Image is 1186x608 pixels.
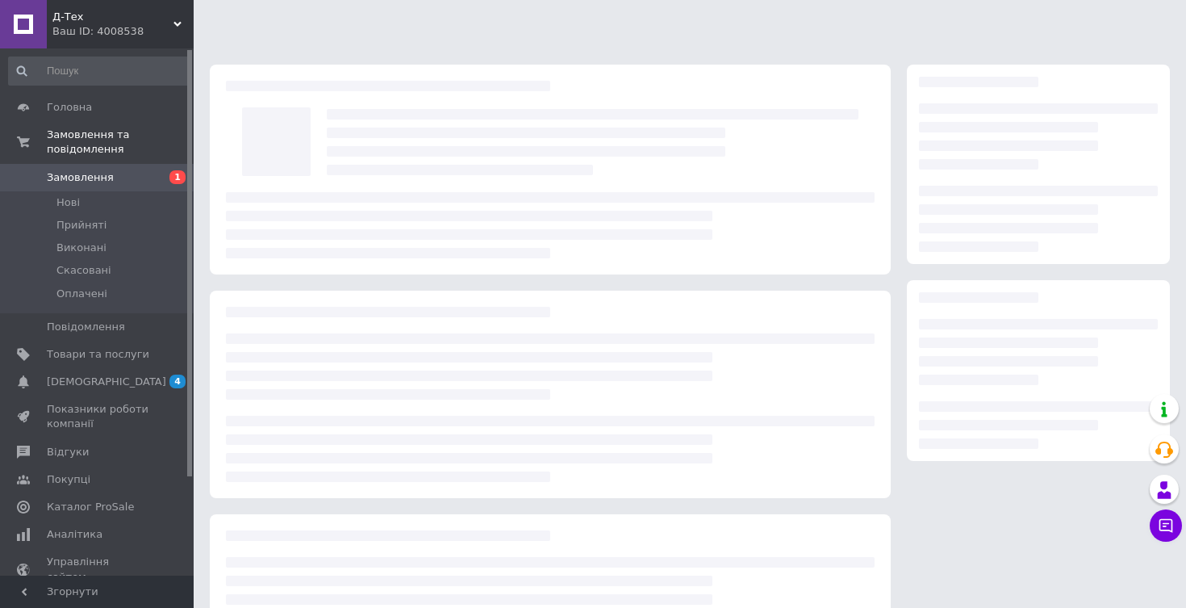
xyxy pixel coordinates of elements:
span: Повідомлення [47,320,125,334]
span: Скасовані [56,263,111,278]
span: 4 [169,375,186,388]
span: Замовлення [47,170,114,185]
span: Оплачені [56,287,107,301]
span: Д-Тех [52,10,173,24]
span: Товари та послуги [47,347,149,362]
span: Аналітика [47,527,102,542]
span: [DEMOGRAPHIC_DATA] [47,375,166,389]
div: Ваш ID: 4008538 [52,24,194,39]
span: Показники роботи компанії [47,402,149,431]
span: Виконані [56,241,106,255]
span: Каталог ProSale [47,500,134,514]
span: Прийняті [56,218,106,233]
span: Покупці [47,472,90,487]
input: Пошук [8,57,190,86]
span: Відгуки [47,445,89,459]
span: Головна [47,100,92,115]
span: 1 [169,170,186,184]
span: Нові [56,195,80,210]
button: Чат з покупцем [1150,509,1182,542]
span: Замовлення та повідомлення [47,128,194,157]
span: Управління сайтом [47,555,149,584]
